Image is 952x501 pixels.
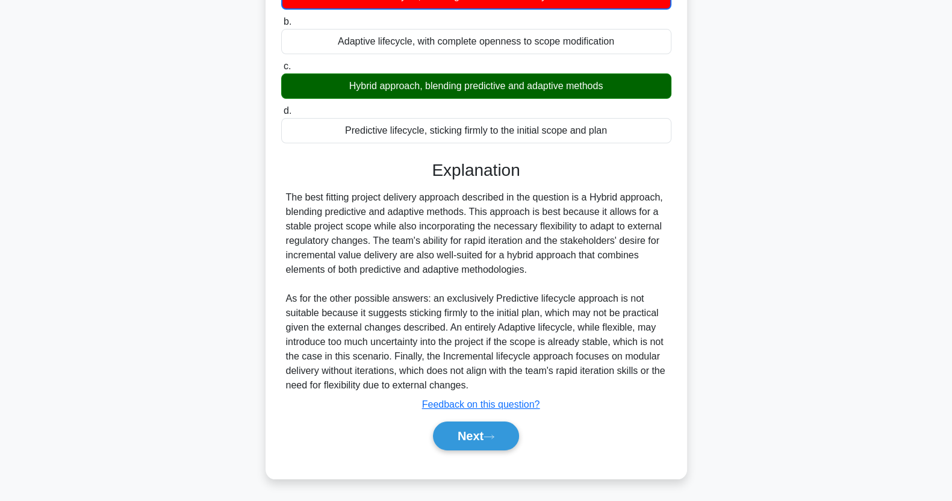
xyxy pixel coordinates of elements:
[284,61,291,71] span: c.
[281,73,671,99] div: Hybrid approach, blending predictive and adaptive methods
[284,105,291,116] span: d.
[288,160,664,181] h3: Explanation
[284,16,291,26] span: b.
[286,190,667,393] div: The best fitting project delivery approach described in the question is a Hybrid approach, blendi...
[281,29,671,54] div: Adaptive lifecycle, with complete openness to scope modification
[422,399,540,409] a: Feedback on this question?
[281,118,671,143] div: Predictive lifecycle, sticking firmly to the initial scope and plan
[433,422,519,450] button: Next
